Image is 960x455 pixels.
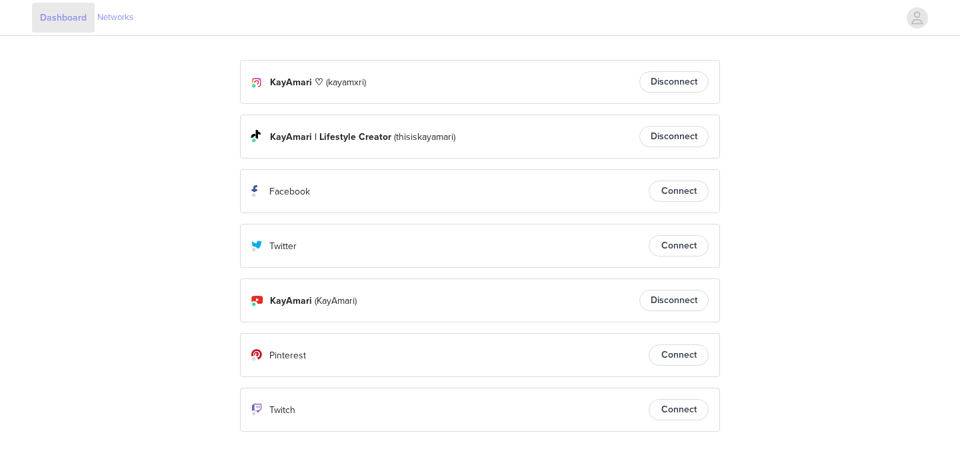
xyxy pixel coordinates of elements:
[269,403,295,417] p: Twitch
[270,75,323,89] span: KayAmari ♡
[97,11,133,25] a: Networks
[32,3,95,33] a: Dashboard
[649,235,709,256] button: Connect
[326,75,366,89] span: (kayamxri)
[269,348,306,362] p: Pinterest
[251,77,262,88] img: Instagram Icon
[270,294,312,308] span: KayAmari
[394,130,455,144] span: (thisiskayamari)
[269,239,297,253] p: Twitter
[639,71,709,93] button: Disconnect
[649,344,709,366] button: Connect
[270,130,391,144] span: KayAmari | Lifestyle Creator
[315,294,357,308] span: (KayAmari)
[649,399,709,420] button: Connect
[639,290,709,311] button: Disconnect
[649,181,709,202] button: Connect
[911,7,923,29] div: avatar
[639,126,709,147] button: Disconnect
[269,185,310,199] p: Facebook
